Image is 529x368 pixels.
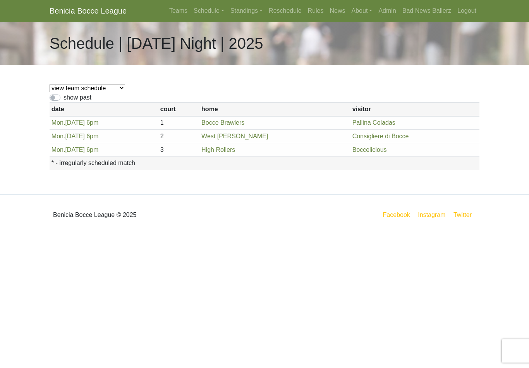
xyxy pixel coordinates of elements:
div: Benicia Bocce League © 2025 [44,201,264,229]
a: About [349,3,376,19]
a: Standings [227,3,266,19]
a: High Rollers [201,146,235,153]
a: Facebook [381,210,412,220]
a: Mon.[DATE] 6pm [52,133,99,139]
h1: Schedule | [DATE] Night | 2025 [50,34,263,53]
a: Schedule [191,3,227,19]
a: News [327,3,349,19]
td: 2 [158,130,199,143]
a: Admin [375,3,399,19]
a: Benicia Bocce League [50,3,127,19]
a: Twitter [452,210,478,220]
a: Bocce Brawlers [201,119,244,126]
th: date [50,103,158,116]
a: Logout [454,3,479,19]
td: 3 [158,143,199,156]
a: Mon.[DATE] 6pm [52,146,99,153]
a: West [PERSON_NAME] [201,133,268,139]
th: court [158,103,199,116]
span: Mon. [52,119,65,126]
td: 1 [158,116,199,130]
a: Reschedule [266,3,305,19]
th: visitor [350,103,479,116]
span: Mon. [52,146,65,153]
a: Rules [305,3,327,19]
a: Pallina Coladas [352,119,395,126]
label: show past [64,93,91,102]
th: * - irregularly scheduled match [50,156,479,170]
th: home [199,103,350,116]
span: Mon. [52,133,65,139]
a: Instagram [416,210,447,220]
a: Teams [166,3,191,19]
a: Bad News Ballerz [399,3,454,19]
a: Consigliere di Bocce [352,133,409,139]
a: Boccelicious [352,146,387,153]
a: Mon.[DATE] 6pm [52,119,99,126]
